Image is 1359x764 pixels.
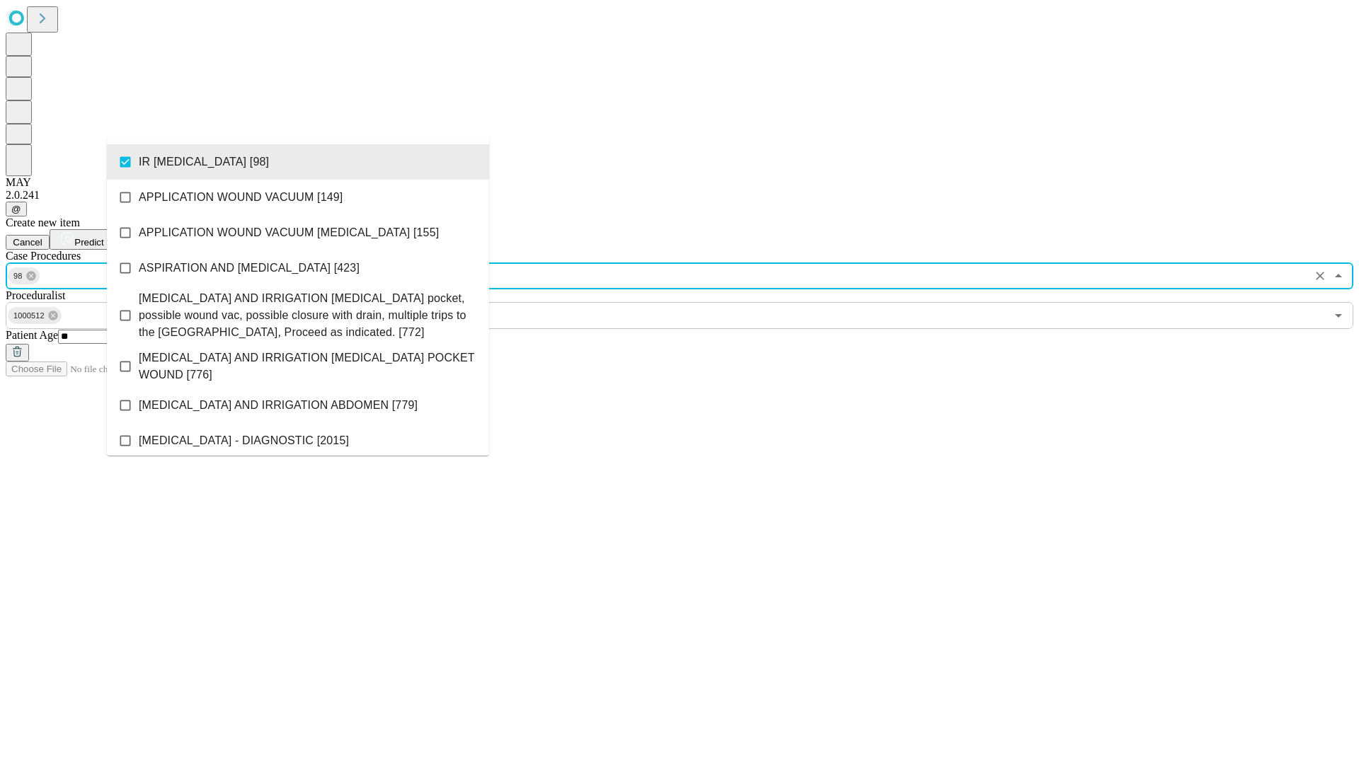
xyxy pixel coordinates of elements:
[139,189,343,206] span: APPLICATION WOUND VACUUM [149]
[13,237,42,248] span: Cancel
[1310,266,1330,286] button: Clear
[139,290,478,341] span: [MEDICAL_DATA] AND IRRIGATION [MEDICAL_DATA] pocket, possible wound vac, possible closure with dr...
[8,308,50,324] span: 1000512
[8,267,40,284] div: 98
[1329,306,1348,325] button: Open
[139,154,269,170] span: IR [MEDICAL_DATA] [98]
[139,349,478,383] span: [MEDICAL_DATA] AND IRRIGATION [MEDICAL_DATA] POCKET WOUND [776]
[6,176,1353,189] div: MAY
[74,237,103,248] span: Predict
[139,397,418,414] span: [MEDICAL_DATA] AND IRRIGATION ABDOMEN [779]
[6,250,81,262] span: Scheduled Procedure
[6,202,27,216] button: @
[6,329,58,341] span: Patient Age
[8,268,28,284] span: 98
[50,229,115,250] button: Predict
[1329,266,1348,286] button: Close
[139,260,360,277] span: ASPIRATION AND [MEDICAL_DATA] [423]
[6,289,65,301] span: Proceduralist
[11,204,21,214] span: @
[6,216,80,228] span: Create new item
[139,432,349,449] span: [MEDICAL_DATA] - DIAGNOSTIC [2015]
[6,189,1353,202] div: 2.0.241
[6,235,50,250] button: Cancel
[8,307,62,324] div: 1000512
[139,224,439,241] span: APPLICATION WOUND VACUUM [MEDICAL_DATA] [155]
